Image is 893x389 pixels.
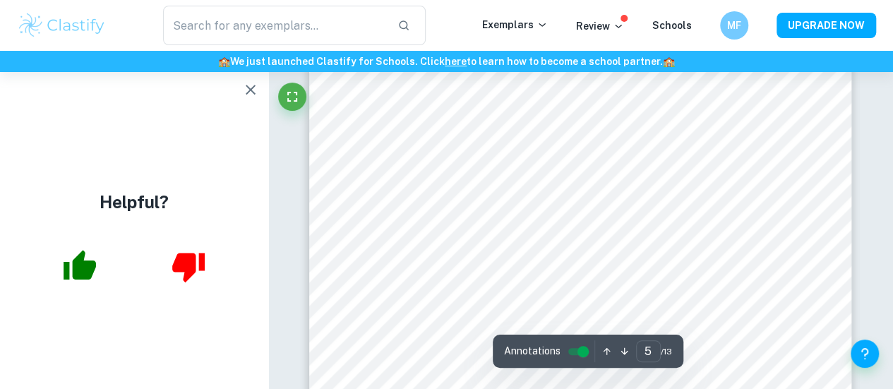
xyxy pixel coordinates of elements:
h4: Helpful? [100,189,169,215]
h6: We just launched Clastify for Schools. Click to learn how to become a school partner. [3,54,890,69]
span: Annotations [504,344,561,359]
p: Exemplars [482,17,548,32]
img: Clastify logo [17,11,107,40]
a: Schools [652,20,692,31]
h6: MF [726,18,743,33]
button: MF [720,11,748,40]
a: here [445,56,467,67]
span: 🏫 [663,56,675,67]
span: / 13 [661,345,672,358]
input: Search for any exemplars... [163,6,386,45]
p: Review [576,18,624,34]
button: UPGRADE NOW [777,13,876,38]
button: Fullscreen [278,83,306,111]
button: Help and Feedback [851,340,879,368]
span: 🏫 [218,56,230,67]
